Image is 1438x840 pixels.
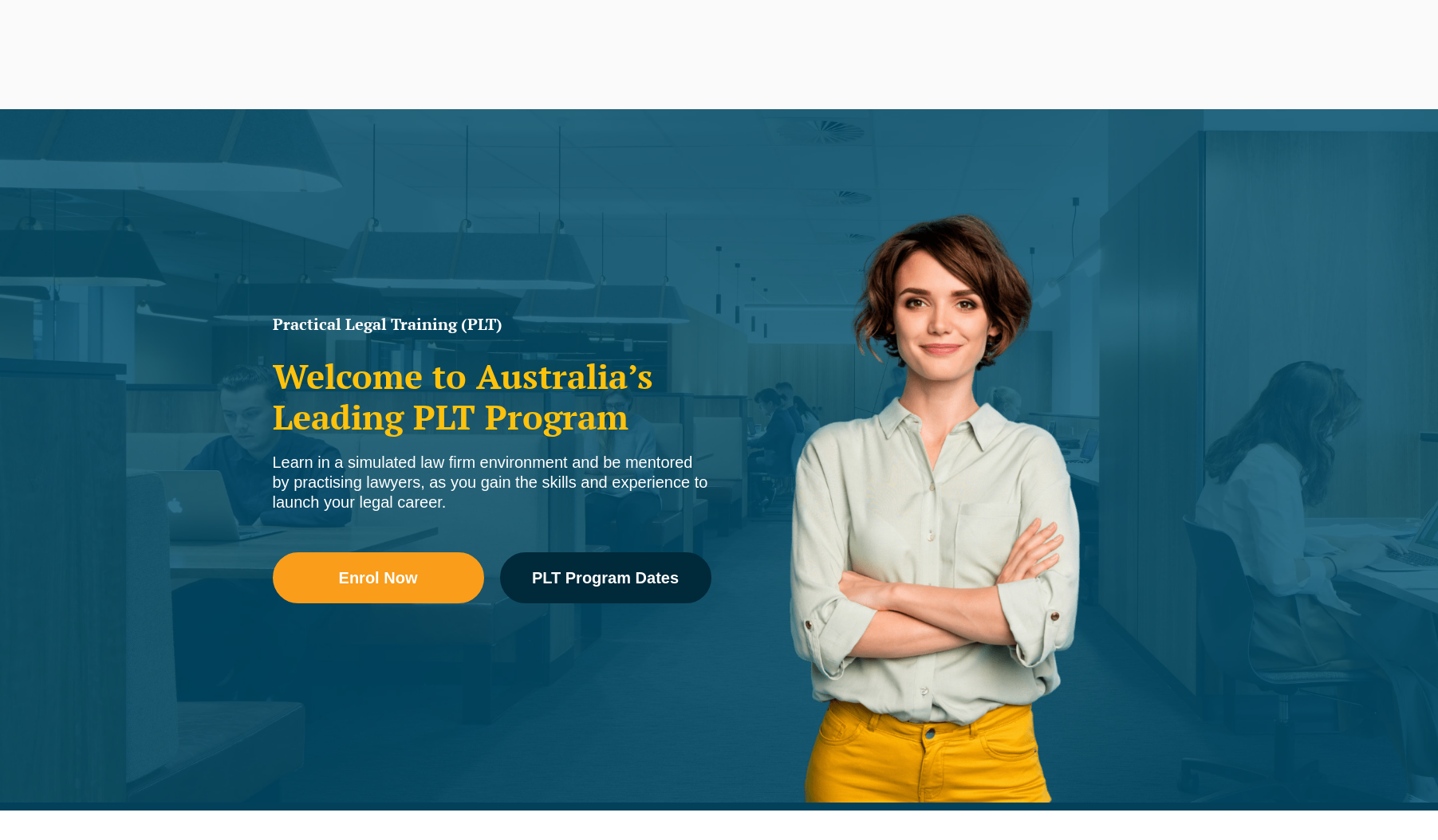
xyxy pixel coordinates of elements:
[273,356,711,437] h2: Welcome to Australia’s Leading PLT Program
[500,552,711,603] a: PLT Program Dates
[339,570,418,586] span: Enrol Now
[273,316,711,332] h1: Practical Legal Training (PLT)
[532,570,679,586] span: PLT Program Dates
[273,552,484,603] a: Enrol Now
[273,453,711,512] div: Learn in a simulated law firm environment and be mentored by practising lawyers, as you gain the ...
